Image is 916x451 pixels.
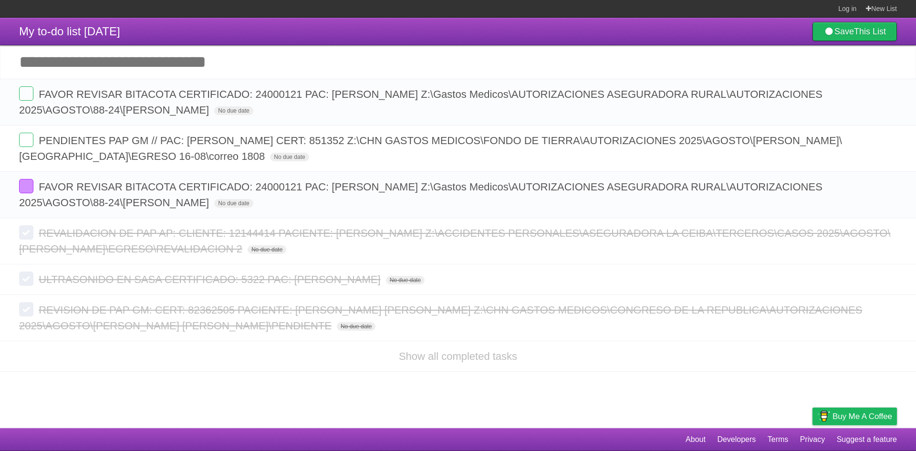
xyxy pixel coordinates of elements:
[19,179,33,193] label: Done
[854,27,886,36] b: This List
[686,430,706,449] a: About
[19,86,33,101] label: Done
[19,133,33,147] label: Done
[768,430,789,449] a: Terms
[270,153,309,161] span: No due date
[19,25,120,38] span: My to-do list [DATE]
[337,322,375,331] span: No due date
[19,181,822,209] span: FAVOR REVISAR BITACOTA CERTIFICADO: 24000121 PAC: [PERSON_NAME] Z:\Gastos Medicos\AUTORIZACIONES ...
[386,276,425,284] span: No due date
[214,106,253,115] span: No due date
[19,302,33,316] label: Done
[19,272,33,286] label: Done
[837,430,897,449] a: Suggest a feature
[19,135,842,162] span: PENDIENTES PAP GM // PAC: [PERSON_NAME] CERT: 851352 Z:\CHN GASTOS MEDICOS\FONDO DE TIERRA\AUTORI...
[19,88,822,116] span: FAVOR REVISAR BITACOTA CERTIFICADO: 24000121 PAC: [PERSON_NAME] Z:\Gastos Medicos\AUTORIZACIONES ...
[399,350,517,362] a: Show all completed tasks
[817,408,830,424] img: Buy me a coffee
[19,304,862,332] span: REVISION DE PAP GM: CERT: 82362505 PACIENTE: [PERSON_NAME] [PERSON_NAME] Z:\CHN GASTOS MEDICOS\CO...
[833,408,892,425] span: Buy me a coffee
[19,227,891,255] span: REVALIDACION DE PAP AP: CLIENTE: 12144414 PACIENTE: [PERSON_NAME] Z:\ACCIDENTES PERSONALES\ASEGUR...
[214,199,253,208] span: No due date
[800,430,825,449] a: Privacy
[19,225,33,240] label: Done
[812,22,897,41] a: SaveThis List
[717,430,756,449] a: Developers
[812,408,897,425] a: Buy me a coffee
[248,245,286,254] span: No due date
[39,273,383,285] span: ULTRASONIDO EN SASA CERTIFICADO: 5322 PAC: [PERSON_NAME]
